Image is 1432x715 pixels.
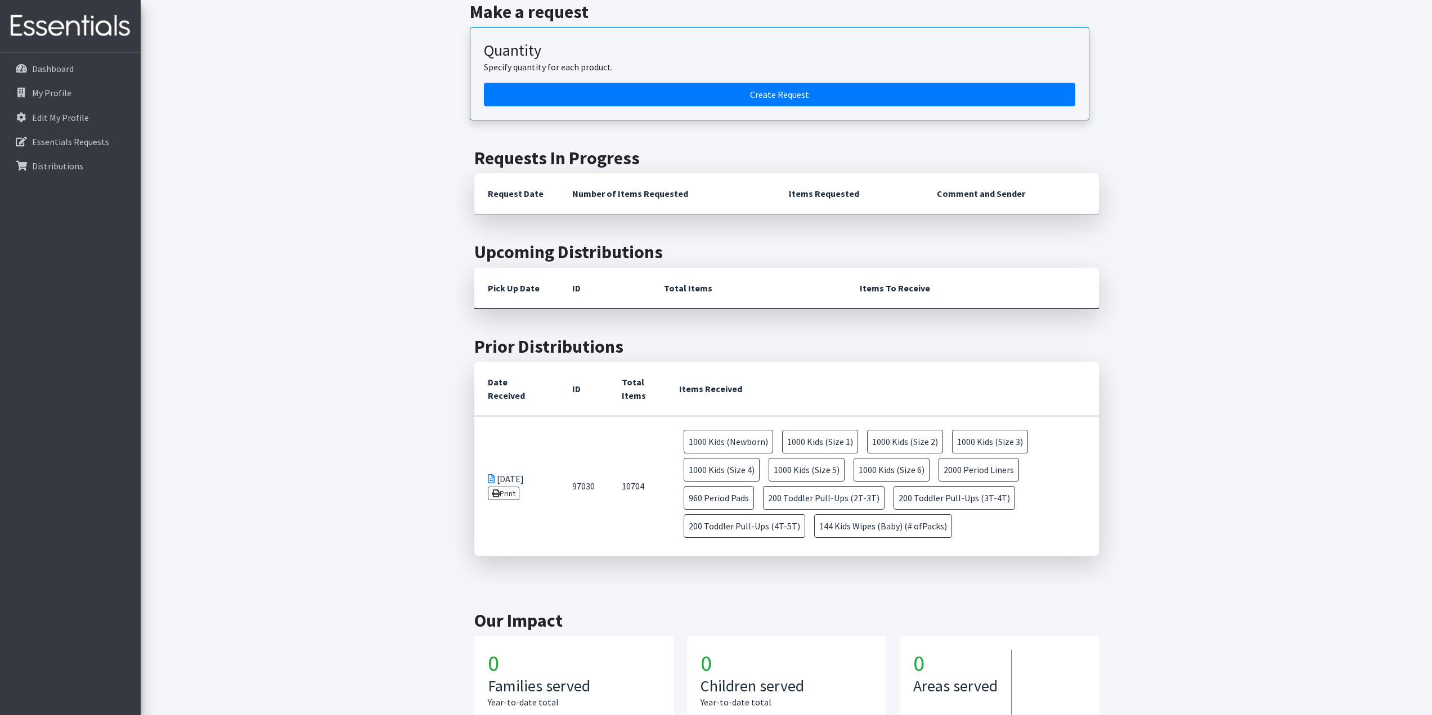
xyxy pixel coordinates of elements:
p: Specify quantity for each product. [484,60,1075,74]
p: Distributions [32,160,83,172]
h1: 0 [488,650,660,677]
a: Dashboard [5,57,136,80]
th: Total Items [650,268,846,309]
p: Year-to-date total [488,695,660,709]
span: 200 Toddler Pull-Ups (2T-3T) [763,486,885,510]
th: Comment and Sender [923,173,1098,214]
h2: Requests In Progress [474,147,1099,169]
th: Total Items [608,362,666,416]
img: HumanEssentials [5,7,136,45]
h2: Upcoming Distributions [474,241,1099,263]
h2: Prior Distributions [474,336,1099,357]
a: Edit My Profile [5,106,136,129]
th: ID [559,268,650,309]
h2: Our Impact [474,610,1099,631]
th: ID [559,362,608,416]
td: 97030 [559,416,608,556]
h2: Make a request [470,1,1103,23]
p: My Profile [32,87,71,98]
span: 144 Kids Wipes (Baby) (# ofPacks) [814,514,952,538]
span: 1000 Kids (Size 1) [782,430,858,453]
th: Date Received [474,362,559,416]
h3: Areas served [913,677,998,696]
p: Dashboard [32,63,74,74]
h3: Quantity [484,41,1075,60]
h1: 0 [701,650,873,677]
h3: Families served [488,677,660,696]
th: Items Requested [775,173,923,214]
th: Number of Items Requested [559,173,776,214]
h3: Children served [701,677,873,696]
th: Pick Up Date [474,268,559,309]
span: 1000 Kids (Size 4) [684,458,760,482]
p: Edit My Profile [32,112,89,123]
span: 1000 Kids (Newborn) [684,430,773,453]
p: Essentials Requests [32,136,109,147]
span: 200 Toddler Pull-Ups (4T-5T) [684,514,805,538]
th: Request Date [474,173,559,214]
span: 2000 Period Liners [939,458,1019,482]
span: 1000 Kids (Size 3) [952,430,1028,453]
span: 200 Toddler Pull-Ups (3T-4T) [894,486,1015,510]
a: My Profile [5,82,136,104]
a: Distributions [5,155,136,177]
th: Items To Receive [846,268,1099,309]
a: Create a request by quantity [484,83,1075,106]
span: 960 Period Pads [684,486,754,510]
h1: 0 [913,650,1011,677]
span: 1000 Kids (Size 5) [769,458,845,482]
a: Print [488,487,520,500]
td: 10704 [608,416,666,556]
th: Items Received [666,362,1098,416]
td: [DATE] [474,416,559,556]
p: Year-to-date total [701,695,873,709]
a: Essentials Requests [5,131,136,153]
span: 1000 Kids (Size 2) [867,430,943,453]
span: 1000 Kids (Size 6) [854,458,930,482]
